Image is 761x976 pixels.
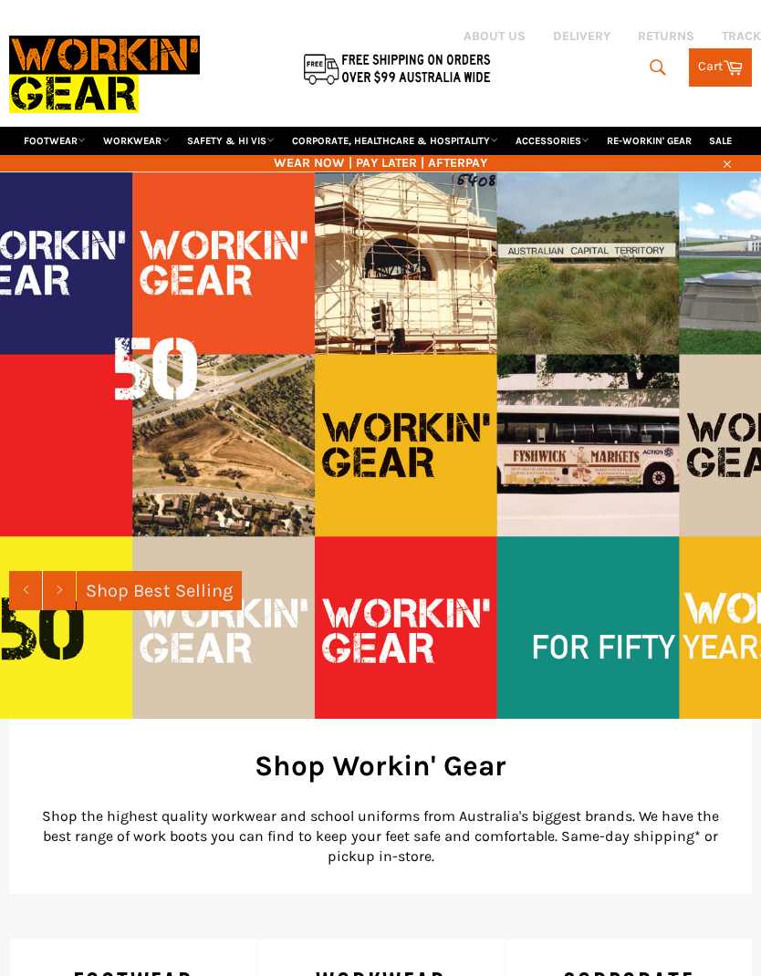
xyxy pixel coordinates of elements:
[9,23,200,126] img: Workin Gear leaders in Workwear, Safety Boots, PPE, Uniforms. Australia's No.1 in Workwear
[180,127,282,155] a: SAFETY & HI VIS
[689,48,752,87] a: Cart
[553,27,610,45] a: DELIVERY
[36,746,725,785] h2: Shop Workin' Gear
[9,154,752,171] span: WEAR NOW | PAY LATER | AFTERPAY
[301,50,493,87] img: Flat $9.95 shipping Australia wide
[638,27,694,45] a: RETURNS
[16,127,93,155] a: FOOTWEAR
[77,571,242,610] a: Shop Best Selling
[599,127,699,155] a: RE-WORKIN' GEAR
[285,127,506,155] a: CORPORATE, HEALTHCARE & HOSPITALITY
[96,127,177,155] a: WORKWEAR
[702,127,739,155] a: SALE
[508,127,597,155] a: ACCESSORIES
[36,806,725,867] p: Shop the highest quality workwear and school uniforms from Australia's biggest brands. We have th...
